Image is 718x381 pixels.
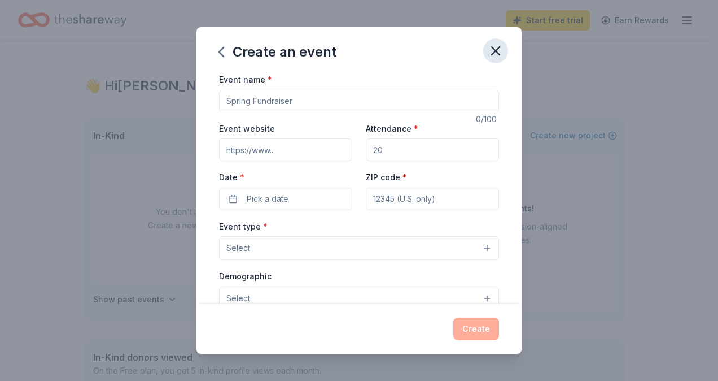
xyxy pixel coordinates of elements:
[219,188,352,210] button: Pick a date
[226,292,250,305] span: Select
[226,241,250,255] span: Select
[476,112,499,126] div: 0 /100
[366,172,407,183] label: ZIP code
[366,188,499,210] input: 12345 (U.S. only)
[219,287,499,310] button: Select
[219,172,352,183] label: Date
[219,221,268,232] label: Event type
[366,138,499,161] input: 20
[219,74,272,85] label: Event name
[219,123,275,135] label: Event website
[219,43,336,61] div: Create an event
[366,123,418,135] label: Attendance
[219,138,352,161] input: https://www...
[219,236,499,260] button: Select
[219,90,499,112] input: Spring Fundraiser
[247,192,288,206] span: Pick a date
[219,271,272,282] label: Demographic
